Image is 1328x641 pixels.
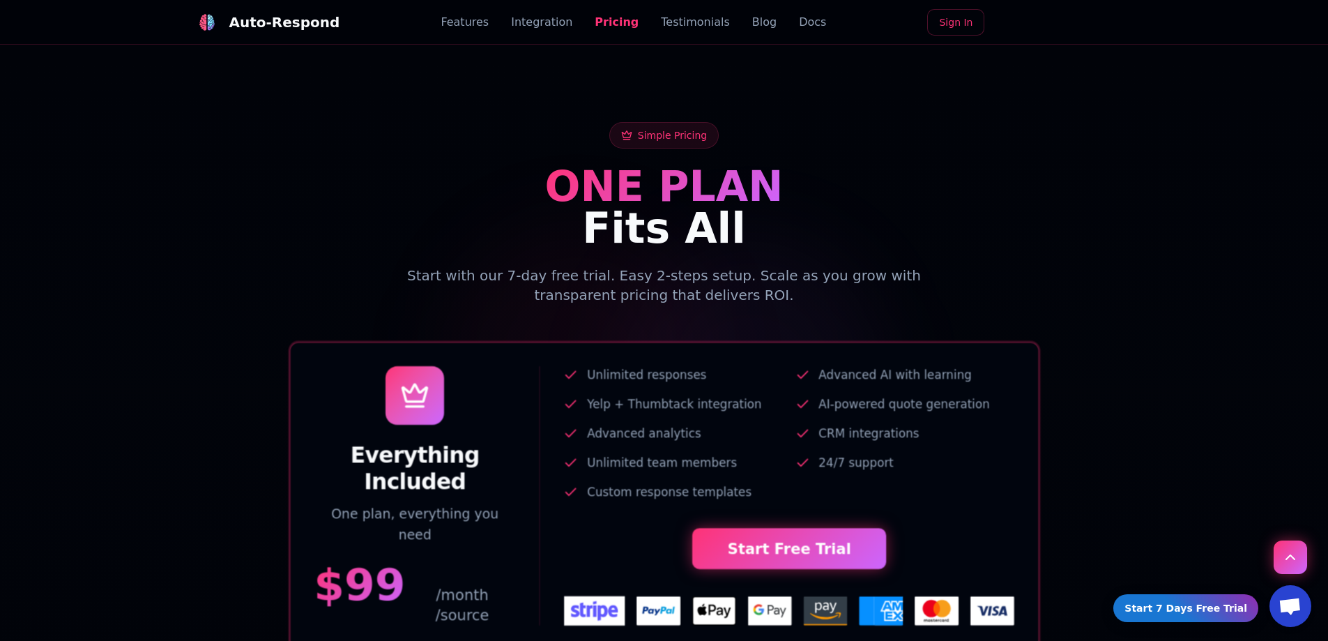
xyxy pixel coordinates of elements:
[1274,541,1307,574] button: Scroll to top
[545,162,784,211] span: ONE PLAN
[915,596,959,625] img: Payment Method
[1113,594,1258,622] a: Start 7 Days Free Trial
[636,596,680,625] img: Payment Method
[314,562,406,606] span: $ 99
[587,454,737,472] span: Unlimited team members
[661,14,730,31] a: Testimonials
[587,483,751,501] span: Custom response templates
[408,585,516,626] span: /month /source
[397,266,932,305] p: Start with our 7-day free trial. Easy 2-steps setup. Scale as you grow with transparent pricing t...
[752,14,777,31] a: Blog
[564,596,625,625] img: Payment Method
[193,8,340,36] a: Auto-Respond
[692,528,886,569] a: Start Free Trial
[803,596,847,625] img: Payment Method
[314,442,516,495] h3: Everything Included
[314,504,516,545] p: One plan, everything you need
[587,366,706,384] span: Unlimited responses
[989,8,1142,38] iframe: Sign in with Google Button
[595,14,639,31] a: Pricing
[692,596,735,625] img: Payment Method
[859,596,903,625] img: Payment Method
[1269,585,1311,627] div: Open chat
[818,425,919,442] span: CRM integrations
[587,425,701,442] span: Advanced analytics
[199,14,215,31] img: logo.svg
[799,14,826,31] a: Docs
[818,366,972,384] span: Advanced AI with learning
[229,13,340,32] div: Auto-Respond
[818,395,990,413] span: AI-powered quote generation
[582,204,745,252] span: Fits All
[818,454,894,472] span: 24/7 support
[511,14,572,31] a: Integration
[970,596,1014,625] img: Payment Method
[638,128,707,142] span: Simple Pricing
[587,395,762,413] span: Yelp + Thumbtack integration
[747,596,791,625] img: Payment Method
[927,9,984,36] a: Sign In
[441,14,489,31] a: Features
